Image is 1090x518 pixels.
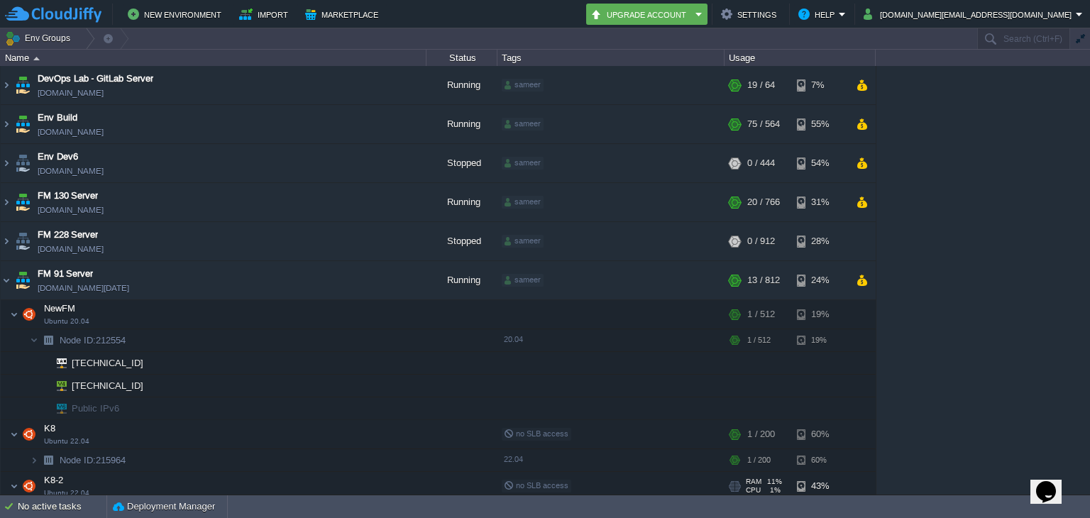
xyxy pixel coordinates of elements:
[70,352,145,374] span: [TECHNICAL_ID]
[13,261,33,299] img: AMDAwAAAACH5BAEAAAAALAAAAAABAAEAAAICRAEAOw==
[305,6,382,23] button: Marketplace
[426,105,497,143] div: Running
[70,403,121,414] a: Public IPv6
[44,489,89,497] span: Ubuntu 22.04
[747,449,771,471] div: 1 / 200
[38,242,104,256] span: [DOMAIN_NAME]
[725,50,875,66] div: Usage
[13,222,33,260] img: AMDAwAAAACH5BAEAAAAALAAAAAABAAEAAAICRAEAOw==
[10,472,18,500] img: AMDAwAAAACH5BAEAAAAALAAAAAABAAEAAAICRAEAOw==
[746,478,761,486] span: RAM
[797,420,843,448] div: 60%
[47,397,67,419] img: AMDAwAAAACH5BAEAAAAALAAAAAABAAEAAAICRAEAOw==
[10,420,18,448] img: AMDAwAAAACH5BAEAAAAALAAAAAABAAEAAAICRAEAOw==
[502,118,544,131] div: sameer
[43,474,65,486] span: K8-2
[38,397,47,419] img: AMDAwAAAACH5BAEAAAAALAAAAAABAAEAAAICRAEAOw==
[13,183,33,221] img: AMDAwAAAACH5BAEAAAAALAAAAAABAAEAAAICRAEAOw==
[43,422,57,434] span: K8
[747,183,780,221] div: 20 / 766
[43,302,77,314] span: NewFM
[427,50,497,66] div: Status
[864,6,1076,23] button: [DOMAIN_NAME][EMAIL_ADDRESS][DOMAIN_NAME]
[18,495,106,518] div: No active tasks
[426,261,497,299] div: Running
[766,486,781,495] span: 1%
[747,66,775,104] div: 19 / 64
[19,472,39,500] img: AMDAwAAAACH5BAEAAAAALAAAAAABAAEAAAICRAEAOw==
[38,228,98,242] a: FM 228 Server
[797,300,843,329] div: 19%
[70,375,145,397] span: [TECHNICAL_ID]
[747,300,775,329] div: 1 / 512
[10,300,18,329] img: AMDAwAAAACH5BAEAAAAALAAAAAABAAEAAAICRAEAOw==
[70,380,145,391] a: [TECHNICAL_ID]
[58,334,128,346] a: Node ID:212554
[38,111,77,125] a: Env Build
[70,397,121,419] span: Public IPv6
[38,203,104,217] span: [DOMAIN_NAME]
[38,449,58,471] img: AMDAwAAAACH5BAEAAAAALAAAAAABAAEAAAICRAEAOw==
[1,222,12,260] img: AMDAwAAAACH5BAEAAAAALAAAAAABAAEAAAICRAEAOw==
[33,57,40,60] img: AMDAwAAAACH5BAEAAAAALAAAAAABAAEAAAICRAEAOw==
[747,420,775,448] div: 1 / 200
[13,66,33,104] img: AMDAwAAAACH5BAEAAAAALAAAAAABAAEAAAICRAEAOw==
[504,429,568,438] span: no SLB access
[797,472,843,500] div: 43%
[70,358,145,368] a: [TECHNICAL_ID]
[767,478,782,486] span: 11%
[43,475,65,485] a: K8-2Ubuntu 22.04
[1,105,12,143] img: AMDAwAAAACH5BAEAAAAALAAAAAABAAEAAAICRAEAOw==
[113,500,215,514] button: Deployment Manager
[504,455,523,463] span: 22.04
[426,222,497,260] div: Stopped
[38,375,47,397] img: AMDAwAAAACH5BAEAAAAALAAAAAABAAEAAAICRAEAOw==
[38,352,47,374] img: AMDAwAAAACH5BAEAAAAALAAAAAABAAEAAAICRAEAOw==
[747,329,771,351] div: 1 / 512
[47,375,67,397] img: AMDAwAAAACH5BAEAAAAALAAAAAABAAEAAAICRAEAOw==
[60,335,96,346] span: Node ID:
[38,150,78,164] a: Env Dev6
[43,423,57,434] a: K8Ubuntu 22.04
[797,66,843,104] div: 7%
[504,335,523,343] span: 20.04
[38,72,153,86] a: DevOps Lab - GitLab Server
[38,125,104,139] span: [DOMAIN_NAME]
[5,6,101,23] img: CloudJiffy
[30,449,38,471] img: AMDAwAAAACH5BAEAAAAALAAAAAABAAEAAAICRAEAOw==
[797,144,843,182] div: 54%
[38,189,98,203] a: FM 130 Server
[38,329,58,351] img: AMDAwAAAACH5BAEAAAAALAAAAAABAAEAAAICRAEAOw==
[44,317,89,326] span: Ubuntu 20.04
[502,196,544,209] div: sameer
[38,164,104,178] span: [DOMAIN_NAME]
[746,486,761,495] span: CPU
[1,261,12,299] img: AMDAwAAAACH5BAEAAAAALAAAAAABAAEAAAICRAEAOw==
[1,66,12,104] img: AMDAwAAAACH5BAEAAAAALAAAAAABAAEAAAICRAEAOw==
[44,437,89,446] span: Ubuntu 22.04
[60,455,96,465] span: Node ID:
[38,267,93,281] a: FM 91 Server
[798,6,839,23] button: Help
[5,28,75,48] button: Env Groups
[58,454,128,466] span: 215964
[13,105,33,143] img: AMDAwAAAACH5BAEAAAAALAAAAAABAAEAAAICRAEAOw==
[747,261,780,299] div: 13 / 812
[19,420,39,448] img: AMDAwAAAACH5BAEAAAAALAAAAAABAAEAAAICRAEAOw==
[47,352,67,374] img: AMDAwAAAACH5BAEAAAAALAAAAAABAAEAAAICRAEAOw==
[1,50,426,66] div: Name
[58,334,128,346] span: 212554
[239,6,292,23] button: Import
[797,105,843,143] div: 55%
[38,86,104,100] a: [DOMAIN_NAME]
[426,183,497,221] div: Running
[19,300,39,329] img: AMDAwAAAACH5BAEAAAAALAAAAAABAAEAAAICRAEAOw==
[426,144,497,182] div: Stopped
[747,105,780,143] div: 75 / 564
[747,222,775,260] div: 0 / 912
[502,157,544,170] div: sameer
[1030,461,1076,504] iframe: chat widget
[1,144,12,182] img: AMDAwAAAACH5BAEAAAAALAAAAAABAAEAAAICRAEAOw==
